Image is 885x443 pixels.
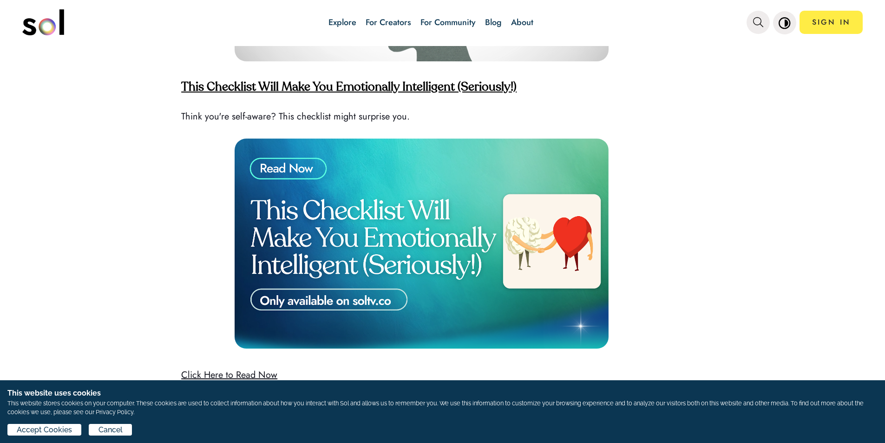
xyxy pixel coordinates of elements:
p: This website stores cookies on your computer. These cookies are used to collect information about... [7,86,473,113]
a: Click Here to Read Now [181,368,277,382]
a: For Creators [366,16,411,28]
a: Blog [485,16,502,28]
button: Cancel [89,120,131,132]
a: About [511,16,533,28]
span: Think you're self-aware? This checklist might surprise you. [181,110,410,123]
span: Cancel [98,424,123,436]
a: For Community [420,16,476,28]
button: Accept Cookies [7,424,81,436]
img: logo [22,9,64,35]
a: This Checklist Will Make You Emotionally Intelligent (Seriously!) [181,81,517,93]
img: AD_4nXfkTO82iuxaUvsFWSX7nL707LciZWZb34Uz3_Ez_Th82OUW8jWZ91_lQ6isuu5wQXH88GiQqDAwRSvePvHOJYEdDuLSa... [235,139,609,349]
nav: main navigation [22,6,863,39]
a: Explore [328,16,356,28]
span: Cancel [98,121,123,132]
button: Accept Cookies [7,120,81,132]
a: SIGN IN [800,11,863,34]
h1: This website uses cookies [7,75,473,86]
h1: This website uses cookies [7,388,878,399]
p: This website stores cookies on your computer. These cookies are used to collect information about... [7,399,878,417]
button: Cancel [89,424,131,436]
button: Play Video [5,5,46,27]
span: Accept Cookies [17,424,72,436]
span: Accept Cookies [17,121,72,132]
